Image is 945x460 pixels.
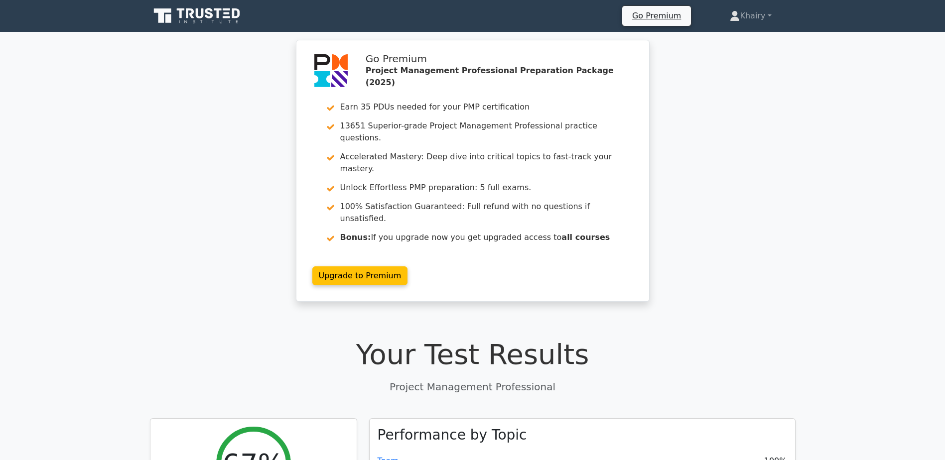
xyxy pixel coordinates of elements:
[312,266,408,285] a: Upgrade to Premium
[150,379,796,394] p: Project Management Professional
[150,338,796,371] h1: Your Test Results
[706,6,795,26] a: Khairy
[378,427,527,444] h3: Performance by Topic
[626,9,687,22] a: Go Premium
